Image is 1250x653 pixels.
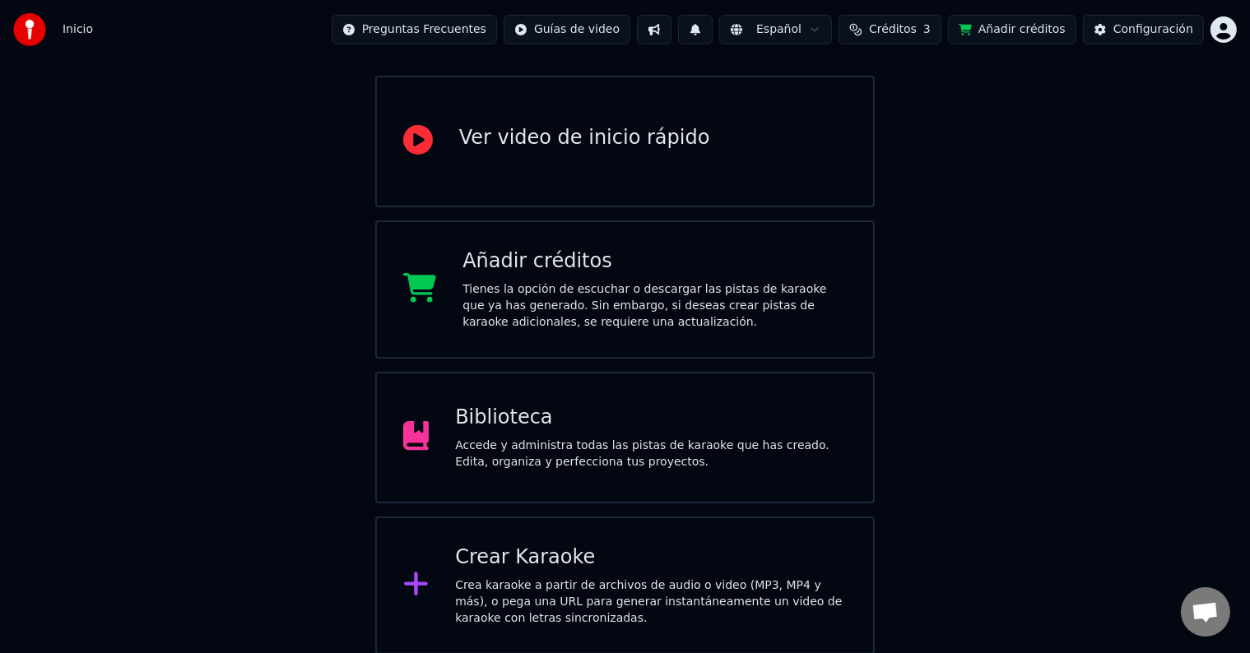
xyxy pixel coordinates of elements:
[13,13,46,46] img: youka
[1181,587,1230,637] div: Chat abierto
[459,125,710,151] div: Ver video de inicio rápido
[504,15,630,44] button: Guías de video
[455,544,847,571] div: Crear Karaoke
[839,15,941,44] button: Créditos3
[948,15,1076,44] button: Añadir créditos
[455,405,847,431] div: Biblioteca
[455,438,847,470] div: Accede y administra todas las pistas de karaoke que has creado. Edita, organiza y perfecciona tus...
[1083,15,1204,44] button: Configuración
[1113,21,1193,38] div: Configuración
[63,21,93,38] span: Inicio
[332,15,497,44] button: Preguntas Frecuentes
[455,577,847,627] div: Crea karaoke a partir de archivos de audio o video (MP3, MP4 y más), o pega una URL para generar ...
[462,281,847,331] div: Tienes la opción de escuchar o descargar las pistas de karaoke que ya has generado. Sin embargo, ...
[63,21,93,38] nav: breadcrumb
[869,21,917,38] span: Créditos
[923,21,931,38] span: 3
[462,248,847,275] div: Añadir créditos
